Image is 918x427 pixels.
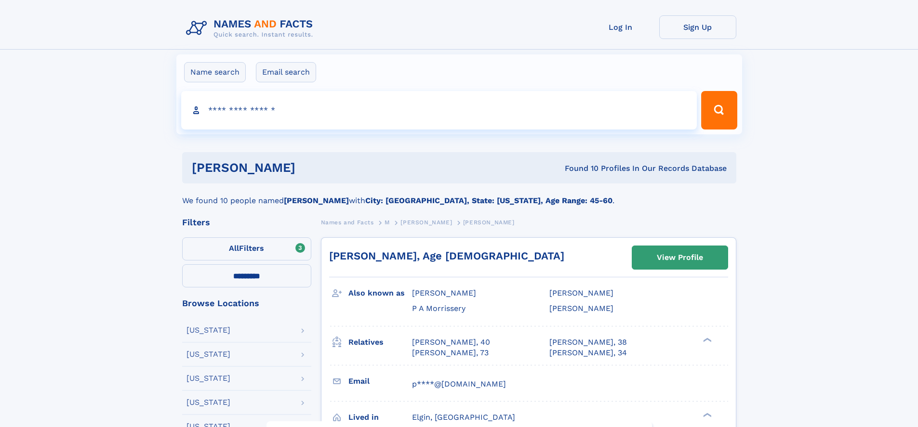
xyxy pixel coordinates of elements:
h3: Lived in [348,409,412,426]
span: [PERSON_NAME] [412,288,476,298]
a: [PERSON_NAME], 38 [549,337,627,348]
div: View Profile [657,246,703,269]
div: [US_STATE] [186,399,230,406]
div: Filters [182,218,311,227]
div: ❯ [701,336,712,343]
span: M [385,219,390,226]
span: [PERSON_NAME] [463,219,515,226]
a: M [385,216,390,228]
span: [PERSON_NAME] [400,219,452,226]
div: ❯ [701,412,712,418]
span: P A Morrissery [412,304,466,313]
a: Names and Facts [321,216,374,228]
h3: Also known as [348,285,412,301]
div: [US_STATE] [186,326,230,334]
a: [PERSON_NAME], Age [DEMOGRAPHIC_DATA] [329,250,564,262]
a: Log In [582,15,659,39]
a: [PERSON_NAME], 73 [412,348,489,358]
button: Search Button [701,91,737,129]
input: search input [181,91,697,129]
img: Logo Names and Facts [182,15,321,41]
div: We found 10 people named with . [182,183,736,207]
h3: Email [348,373,412,389]
a: Sign Up [659,15,736,39]
a: [PERSON_NAME] [400,216,452,228]
a: [PERSON_NAME], 40 [412,337,490,348]
label: Name search [184,62,246,82]
label: Filters [182,237,311,260]
div: Found 10 Profiles In Our Records Database [430,163,727,174]
b: City: [GEOGRAPHIC_DATA], State: [US_STATE], Age Range: 45-60 [365,196,612,205]
b: [PERSON_NAME] [284,196,349,205]
a: [PERSON_NAME], 34 [549,348,627,358]
span: [PERSON_NAME] [549,304,613,313]
div: Browse Locations [182,299,311,308]
span: [PERSON_NAME] [549,288,613,298]
h1: [PERSON_NAME] [192,162,430,174]
div: [US_STATE] [186,375,230,382]
span: Elgin, [GEOGRAPHIC_DATA] [412,413,515,422]
label: Email search [256,62,316,82]
span: All [229,244,239,253]
a: View Profile [632,246,728,269]
div: [US_STATE] [186,350,230,358]
h3: Relatives [348,334,412,350]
